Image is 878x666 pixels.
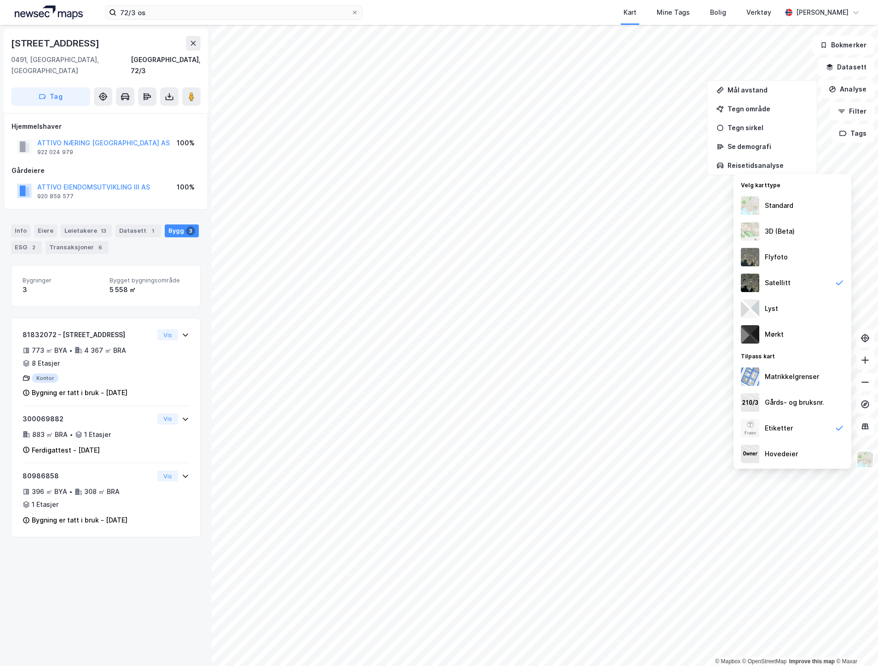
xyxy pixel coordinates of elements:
div: • [69,431,73,438]
div: 922 024 979 [37,149,73,156]
div: 308 ㎡ BRA [84,486,120,497]
button: Tag [11,87,90,106]
div: Bolig [710,7,726,18]
div: Kontrollprogram for chat [832,622,878,666]
div: Gårdeiere [12,165,200,176]
div: 0491, [GEOGRAPHIC_DATA], [GEOGRAPHIC_DATA] [11,54,131,76]
div: Gårds- og bruksnr. [765,397,824,408]
div: 8 Etasjer [32,358,60,369]
div: Bygg [165,224,199,237]
img: nCdM7BzjoCAAAAAElFTkSuQmCC [741,325,759,344]
div: ESG [11,241,42,254]
img: majorOwner.b5e170eddb5c04bfeeff.jpeg [741,445,759,463]
div: Velg karttype [734,176,851,193]
div: 5 558 ㎡ [110,284,189,295]
div: 13 [99,226,108,235]
div: 1 Etasjer [32,499,58,510]
div: Hovedeier [765,448,798,459]
div: Standard [765,200,793,211]
div: Mine Tags [657,7,690,18]
div: Flyfoto [765,252,788,263]
div: Bygning er tatt i bruk - [DATE] [32,387,127,398]
div: Satellitt [765,277,791,288]
div: 396 ㎡ BYA [32,486,67,497]
img: Z [741,419,759,437]
div: Mål avstand [728,86,808,94]
div: Se demografi [728,143,808,150]
div: Eiere [34,224,57,237]
span: Bygget bygningsområde [110,276,189,284]
button: Filter [830,102,874,121]
div: 2 [29,243,38,252]
div: Tilpass kart [734,347,851,364]
div: Lyst [765,303,778,314]
div: • [69,347,73,354]
div: 100% [177,182,195,193]
img: logo.a4113a55bc3d86da70a041830d287a7e.svg [15,6,83,19]
div: Datasett [116,224,161,237]
div: Hjemmelshaver [12,121,200,132]
img: luj3wr1y2y3+OchiMxRmMxRlscgabnMEmZ7DJGWxyBpucwSZnsMkZbHIGm5zBJmewyRlscgabnMEmZ7DJGWxyBpucwSZnsMkZ... [741,299,759,318]
div: 100% [177,138,195,149]
img: cadastreKeys.547ab17ec502f5a4ef2b.jpeg [741,393,759,412]
div: Verktøy [746,7,771,18]
div: 1 [148,226,157,235]
div: 1 Etasjer [84,429,111,440]
div: 81832072 - [STREET_ADDRESS] [23,329,154,340]
button: Datasett [818,58,874,76]
div: 773 ㎡ BYA [32,345,67,356]
button: Vis [157,471,178,482]
div: Tegn område [728,105,808,113]
img: Z [856,451,874,468]
div: [STREET_ADDRESS] [11,36,101,51]
div: Reisetidsanalyse [728,161,808,169]
div: 3 [186,226,195,235]
div: [PERSON_NAME] [796,7,849,18]
div: Info [11,224,30,237]
button: Vis [157,329,178,340]
a: OpenStreetMap [742,658,787,665]
div: Transaksjoner [46,241,109,254]
div: Bygning er tatt i bruk - [DATE] [32,515,127,526]
div: Ferdigattest - [DATE] [32,445,100,456]
div: 920 859 577 [37,193,74,200]
img: Z [741,248,759,266]
button: Tags [832,124,874,143]
div: Kart [624,7,636,18]
button: Bokmerker [812,36,874,54]
div: Etiketter [765,423,793,434]
img: Z [741,222,759,241]
div: 4 367 ㎡ BRA [84,345,126,356]
button: Vis [157,413,178,425]
iframe: Chat Widget [832,622,878,666]
span: Bygninger [23,276,102,284]
div: 6 [96,243,105,252]
div: 3D (Beta) [765,226,795,237]
div: Leietakere [61,224,112,237]
div: 300069882 [23,413,154,425]
img: cadastreBorders.cfe08de4b5ddd52a10de.jpeg [741,367,759,386]
div: Matrikkelgrenser [765,371,819,382]
div: 3 [23,284,102,295]
div: [GEOGRAPHIC_DATA], 72/3 [131,54,201,76]
img: Z [741,196,759,215]
img: 9k= [741,274,759,292]
a: Mapbox [715,658,740,665]
div: 883 ㎡ BRA [32,429,68,440]
button: Analyse [821,80,874,98]
div: • [69,488,73,495]
div: Tegn sirkel [728,124,808,132]
div: 80986858 [23,471,154,482]
a: Improve this map [789,658,835,665]
div: Mørkt [765,329,784,340]
input: Søk på adresse, matrikkel, gårdeiere, leietakere eller personer [116,6,351,19]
